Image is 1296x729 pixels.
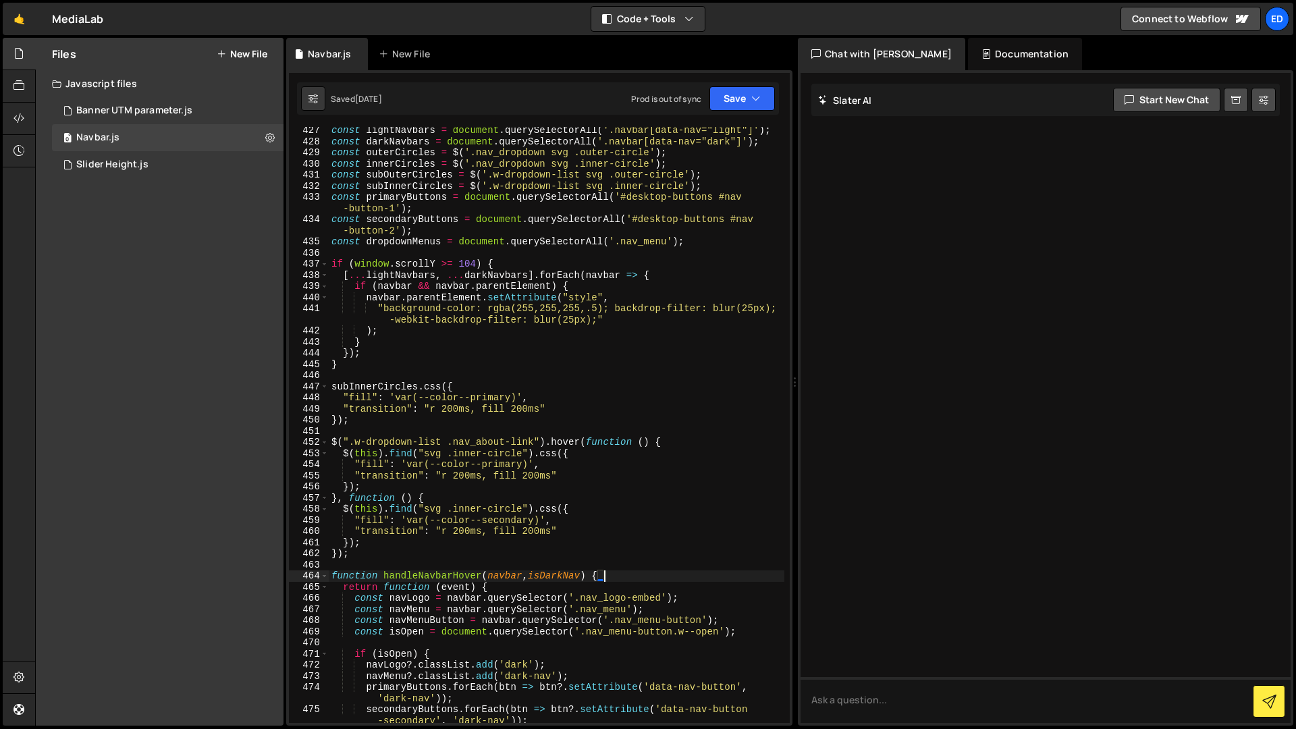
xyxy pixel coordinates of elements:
div: 448 [289,392,329,404]
div: 446 [289,370,329,381]
div: 442 [289,325,329,337]
div: 465 [289,582,329,593]
div: 470 [289,637,329,649]
div: Navbar.js [308,47,351,61]
h2: Slater AI [818,94,872,107]
div: 467 [289,604,329,616]
div: 440 [289,292,329,304]
div: 475 [289,704,329,726]
div: 444 [289,348,329,359]
div: 436 [289,248,329,259]
a: 🤙 [3,3,36,35]
div: Banner UTM parameter.js [76,105,192,117]
button: Code + Tools [591,7,705,31]
div: 8413/17330.js [52,124,283,151]
a: Ed [1265,7,1289,31]
div: 8413/43925.js [52,97,283,124]
div: 439 [289,281,329,292]
div: 447 [289,381,329,393]
div: 429 [289,147,329,159]
div: Prod is out of sync [631,93,701,105]
div: 459 [289,515,329,526]
div: 445 [289,359,329,371]
div: 432 [289,181,329,192]
div: 463 [289,560,329,571]
div: 433 [289,192,329,214]
div: 462 [289,548,329,560]
div: 430 [289,159,329,170]
div: 451 [289,426,329,437]
div: 455 [289,470,329,482]
div: 454 [289,459,329,470]
button: New File [217,49,267,59]
div: 464 [289,570,329,582]
div: 449 [289,404,329,415]
div: 474 [289,682,329,704]
button: Start new chat [1113,88,1220,112]
div: 427 [289,125,329,136]
div: 472 [289,659,329,671]
div: 460 [289,526,329,537]
div: 471 [289,649,329,660]
div: Navbar.js [76,132,119,144]
div: 8413/19397.js [52,151,283,178]
div: 434 [289,214,329,236]
div: 456 [289,481,329,493]
div: 428 [289,136,329,148]
div: Slider Height.js [76,159,148,171]
div: MediaLab [52,11,103,27]
button: Save [709,86,775,111]
a: Connect to Webflow [1120,7,1261,31]
div: 469 [289,626,329,638]
div: 466 [289,593,329,604]
div: 431 [289,169,329,181]
div: 461 [289,537,329,549]
div: 468 [289,615,329,626]
div: Javascript files [36,70,283,97]
div: 450 [289,414,329,426]
div: [DATE] [355,93,382,105]
span: 0 [63,134,72,144]
div: Saved [331,93,382,105]
h2: Files [52,47,76,61]
div: Documentation [968,38,1082,70]
div: 441 [289,303,329,325]
div: 443 [289,337,329,348]
div: 435 [289,236,329,248]
div: 452 [289,437,329,448]
div: 457 [289,493,329,504]
div: 458 [289,504,329,515]
div: 473 [289,671,329,682]
div: Chat with [PERSON_NAME] [798,38,965,70]
div: 437 [289,259,329,270]
div: 453 [289,448,329,460]
div: 438 [289,270,329,281]
div: New File [379,47,435,61]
